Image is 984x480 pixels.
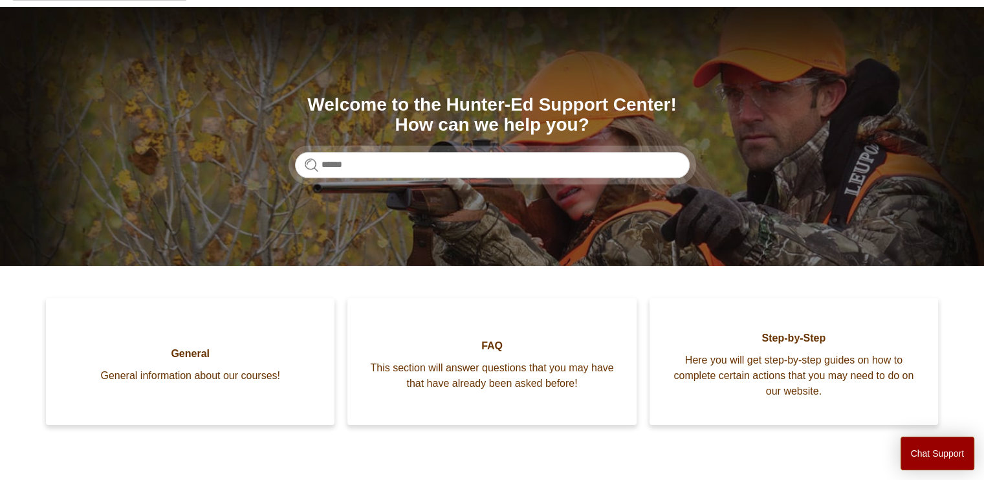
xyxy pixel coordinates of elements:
input: Search [295,152,690,178]
span: Step-by-Step [669,331,919,346]
button: Chat Support [901,437,975,470]
a: Step-by-Step Here you will get step-by-step guides on how to complete certain actions that you ma... [650,298,938,425]
span: Here you will get step-by-step guides on how to complete certain actions that you may need to do ... [669,353,919,399]
span: This section will answer questions that you may have that have already been asked before! [367,360,617,391]
span: General [65,346,315,362]
a: General General information about our courses! [46,298,334,425]
span: FAQ [367,338,617,354]
span: General information about our courses! [65,368,315,384]
a: FAQ This section will answer questions that you may have that have already been asked before! [347,298,636,425]
h1: Welcome to the Hunter-Ed Support Center! How can we help you? [295,95,690,135]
